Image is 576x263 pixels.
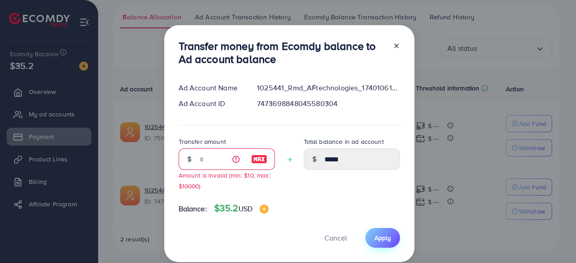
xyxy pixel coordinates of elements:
[374,233,391,242] span: Apply
[179,40,386,66] h3: Transfer money from Ecomdy balance to Ad account balance
[324,233,347,243] span: Cancel
[260,205,269,214] img: image
[538,223,569,256] iframe: Chat
[171,83,250,93] div: Ad Account Name
[171,98,250,109] div: Ad Account ID
[238,204,252,214] span: USD
[179,137,226,146] label: Transfer amount
[250,98,407,109] div: 7473698848045580304
[179,204,207,214] span: Balance:
[313,228,358,247] button: Cancel
[250,83,407,93] div: 1025441_Rmd_AFtechnologies_1740106118522
[304,137,384,146] label: Total balance in ad account
[214,203,269,214] h4: $35.2
[365,228,400,247] button: Apply
[251,154,267,165] img: image
[179,171,270,190] small: Amount is invalid (min: $10, max: $10000)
